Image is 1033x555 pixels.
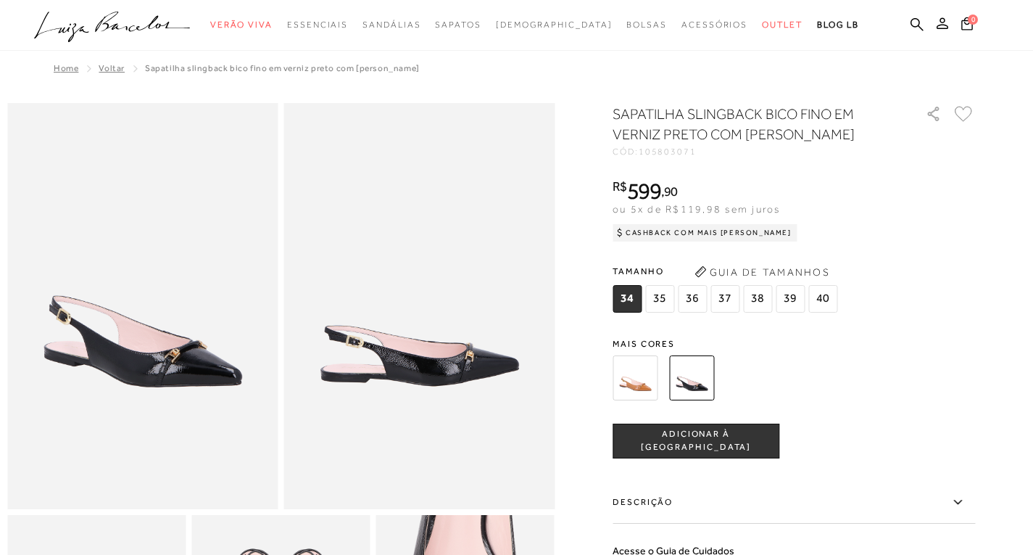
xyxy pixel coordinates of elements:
span: BLOG LB [817,20,859,30]
a: noSubCategoriesText [362,12,420,38]
span: 34 [613,285,642,313]
i: R$ [613,180,627,193]
a: noSubCategoriesText [496,12,613,38]
span: Tamanho [613,260,841,282]
img: image [284,103,555,509]
div: CÓD: [613,147,903,156]
span: ADICIONAR À [GEOGRAPHIC_DATA] [613,428,779,453]
span: 39 [776,285,805,313]
span: SAPATILHA SLINGBACK BICO FINO EM VERNIZ PRETO COM [PERSON_NAME] [145,63,420,73]
span: Verão Viva [210,20,273,30]
h1: SAPATILHA SLINGBACK BICO FINO EM VERNIZ PRETO COM [PERSON_NAME] [613,104,884,144]
button: ADICIONAR À [GEOGRAPHIC_DATA] [613,424,779,459]
span: 37 [710,285,739,313]
a: noSubCategoriesText [287,12,348,38]
span: 105803071 [639,147,697,157]
span: Sapatos [435,20,481,30]
label: Descrição [613,482,975,524]
img: image [7,103,278,509]
a: noSubCategoriesText [435,12,481,38]
span: 599 [627,178,661,204]
span: Sandálias [362,20,420,30]
span: 0 [968,15,978,25]
a: noSubCategoriesText [626,12,667,38]
img: SAPATILHA SLINGBACK BICO FINO EM VERNIZ CARAMELO COM BRIDÃO [613,355,657,400]
a: noSubCategoriesText [681,12,747,38]
button: Guia de Tamanhos [689,260,834,284]
a: Voltar [99,63,125,73]
span: [DEMOGRAPHIC_DATA] [496,20,613,30]
div: Cashback com Mais [PERSON_NAME] [613,224,797,242]
span: ou 5x de R$119,98 sem juros [613,203,780,215]
a: Home [54,63,78,73]
span: Acessórios [681,20,747,30]
span: Mais cores [613,340,975,348]
a: noSubCategoriesText [210,12,273,38]
button: 0 [957,16,977,36]
span: 90 [664,184,678,199]
span: Outlet [762,20,802,30]
a: BLOG LB [817,12,859,38]
span: Bolsas [626,20,667,30]
span: 35 [645,285,674,313]
img: SAPATILHA SLINGBACK BICO FINO EM VERNIZ PRETO COM BRIDÃO [669,355,714,400]
i: , [661,185,678,198]
span: 38 [743,285,772,313]
span: 40 [808,285,837,313]
span: Essenciais [287,20,348,30]
span: 36 [678,285,707,313]
a: noSubCategoriesText [762,12,802,38]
